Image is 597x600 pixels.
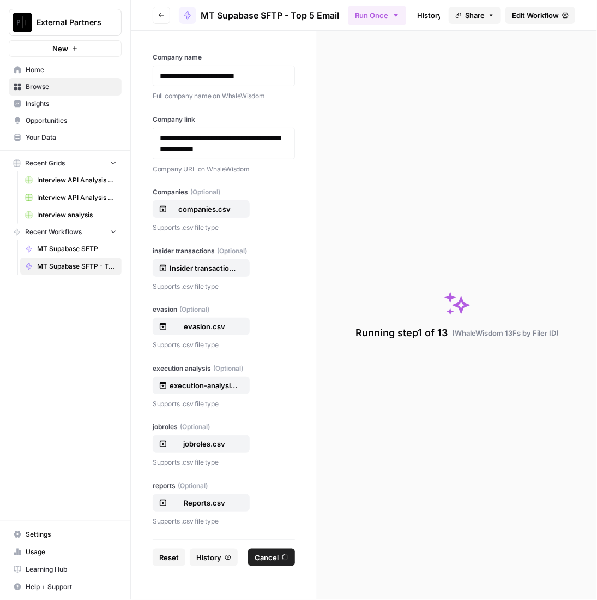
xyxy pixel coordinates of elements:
[153,549,185,566] button: Reset
[26,547,117,557] span: Usage
[153,457,295,468] p: Supports .csv file type
[26,82,117,92] span: Browse
[153,91,295,102] p: Full company name on WhaleWisdom
[26,565,117,574] span: Learning Hub
[153,377,250,394] button: execution-analysis (1).csv
[9,61,122,79] a: Home
[153,281,295,292] p: Supports .csv file type
[153,364,295,373] label: execution analysis
[179,7,339,24] a: MT Supabase SFTP - Top 5 Email
[153,318,250,335] button: evasion.csv
[153,52,295,62] label: Company name
[153,516,295,527] p: Supports .csv file type
[9,40,122,57] button: New
[26,133,117,142] span: Your Data
[153,200,250,218] button: companies.csv
[20,171,122,189] a: Interview API Analysis Earnings First Grid (1) (Copy)
[153,340,295,351] p: Supports .csv file type
[26,582,117,592] span: Help + Support
[26,116,117,126] span: Opportunities
[196,552,221,563] span: History
[20,258,122,275] a: MT Supabase SFTP - Top 5 Email
[465,10,485,21] span: Share
[452,328,559,338] span: ( WhaleWisdom 13Fs by Filer ID )
[37,175,117,185] span: Interview API Analysis Earnings First Grid (1) (Copy)
[153,246,295,256] label: insider transactions
[153,399,295,409] p: Supports .csv file type
[25,227,82,237] span: Recent Workflows
[153,259,250,277] button: Insider transactions.csv
[201,9,339,22] span: MT Supabase SFTP - Top 5 Email
[37,262,117,271] span: MT Supabase SFTP - Top 5 Email
[9,78,122,96] a: Browse
[9,129,122,146] a: Your Data
[170,204,239,215] p: companies.csv
[153,222,295,233] p: Supports .csv file type
[153,115,295,124] label: Company link
[255,552,279,563] span: Cancel
[153,435,250,453] button: jobroles.csv
[505,7,575,24] a: Edit Workflow
[153,422,295,432] label: jobroles
[9,95,122,112] a: Insights
[26,530,117,539] span: Settings
[153,305,295,314] label: evasion
[512,10,559,21] span: Edit Workflow
[26,99,117,109] span: Insights
[153,187,295,197] label: Companies
[52,43,68,54] span: New
[26,65,117,75] span: Home
[190,187,220,197] span: (Optional)
[178,481,208,491] span: (Optional)
[159,552,179,563] span: Reset
[37,210,117,220] span: Interview analysis
[37,17,102,28] span: External Partners
[20,189,122,206] a: Interview API Analysis Earnings First Grid (1)
[449,7,501,24] button: Share
[9,112,122,129] a: Opportunities
[170,321,239,332] p: evasion.csv
[170,438,239,449] p: jobroles.csv
[9,578,122,596] button: Help + Support
[170,380,239,391] p: execution-analysis (1).csv
[9,543,122,561] a: Usage
[355,325,559,341] div: Running step 1 of 13
[170,263,239,274] p: Insider transactions.csv
[348,6,406,25] button: Run Once
[9,526,122,543] a: Settings
[213,364,243,373] span: (Optional)
[153,494,250,512] button: Reports.csv
[153,164,295,175] p: Company URL on WhaleWisdom
[37,193,117,203] span: Interview API Analysis Earnings First Grid (1)
[20,240,122,258] a: MT Supabase SFTP
[179,305,209,314] span: (Optional)
[153,481,295,491] label: reports
[170,497,239,508] p: Reports.csv
[9,155,122,171] button: Recent Grids
[37,244,117,254] span: MT Supabase SFTP
[20,206,122,224] a: Interview analysis
[9,561,122,578] a: Learning Hub
[248,549,295,566] button: Cancel
[190,549,238,566] button: History
[180,422,210,432] span: (Optional)
[13,13,32,32] img: External Partners Logo
[9,224,122,240] button: Recent Workflows
[9,9,122,36] button: Workspace: External Partners
[411,7,449,24] a: History
[217,246,247,256] span: (Optional)
[25,158,65,168] span: Recent Grids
